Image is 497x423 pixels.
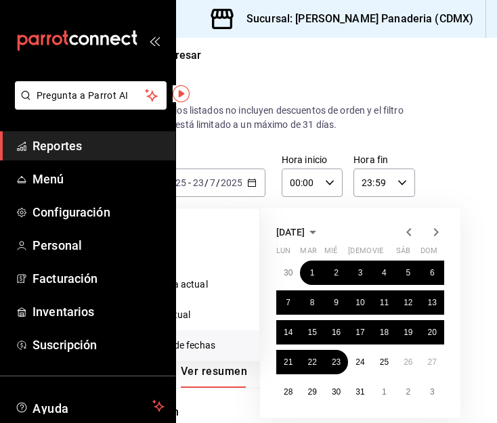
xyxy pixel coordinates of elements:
button: 8 de julio de 2025 [300,290,324,315]
span: Ayer [144,247,248,261]
abbr: lunes [276,246,290,261]
abbr: 12 de julio de 2025 [404,298,412,307]
abbr: 7 de julio de 2025 [286,298,290,307]
abbr: 15 de julio de 2025 [307,328,316,337]
span: Personal [33,236,165,254]
button: 20 de julio de 2025 [420,320,444,344]
span: Regresar [156,49,201,62]
button: 2 de agosto de 2025 [396,380,420,404]
abbr: 3 de agosto de 2025 [430,387,435,397]
input: -- [209,177,216,188]
button: 29 de julio de 2025 [300,380,324,404]
abbr: 9 de julio de 2025 [334,298,339,307]
abbr: 29 de julio de 2025 [307,387,316,397]
label: Fecha [132,155,265,164]
abbr: 14 de julio de 2025 [284,328,293,337]
button: 31 de julio de 2025 [348,380,372,404]
button: 5 de julio de 2025 [396,261,420,285]
abbr: 20 de julio de 2025 [428,328,437,337]
abbr: 5 de julio de 2025 [406,268,410,277]
abbr: 13 de julio de 2025 [428,298,437,307]
span: Hoy [144,217,248,231]
button: 30 de junio de 2025 [276,261,300,285]
button: 19 de julio de 2025 [396,320,420,344]
span: - [188,177,191,188]
button: 21 de julio de 2025 [276,350,300,374]
span: Reportes [33,137,165,155]
a: Pregunta a Parrot AI [9,98,167,112]
abbr: viernes [372,246,383,261]
span: Pregunta a Parrot AI [37,89,146,103]
button: 28 de julio de 2025 [276,380,300,404]
abbr: 27 de julio de 2025 [428,357,437,367]
abbr: sábado [396,246,410,261]
abbr: 1 de julio de 2025 [310,268,315,277]
button: 1 de agosto de 2025 [372,380,396,404]
abbr: 18 de julio de 2025 [380,328,389,337]
span: Configuración [33,203,165,221]
input: -- [192,177,204,188]
abbr: 21 de julio de 2025 [284,357,293,367]
span: Suscripción [33,336,165,354]
abbr: martes [300,246,316,261]
button: [DATE] [276,224,321,240]
span: / [204,177,209,188]
abbr: 31 de julio de 2025 [355,387,364,397]
button: 14 de julio de 2025 [276,320,300,344]
button: 9 de julio de 2025 [324,290,348,315]
span: Inventarios [33,303,165,321]
abbr: 26 de julio de 2025 [404,357,412,367]
abbr: 28 de julio de 2025 [284,387,293,397]
abbr: 22 de julio de 2025 [307,357,316,367]
abbr: 8 de julio de 2025 [310,298,315,307]
button: 16 de julio de 2025 [324,320,348,344]
button: Ver resumen [181,365,247,388]
img: Tooltip marker [173,85,190,102]
button: 3 de julio de 2025 [348,261,372,285]
abbr: jueves [348,246,428,261]
button: 7 de julio de 2025 [276,290,300,315]
input: ---- [220,177,243,188]
button: open_drawer_menu [149,35,160,46]
button: 17 de julio de 2025 [348,320,372,344]
button: 15 de julio de 2025 [300,320,324,344]
label: Hora fin [353,155,414,164]
span: Semana actual [144,277,248,292]
abbr: 2 de julio de 2025 [334,268,339,277]
span: Facturación [33,269,165,288]
abbr: miércoles [324,246,337,261]
button: 6 de julio de 2025 [420,261,444,285]
abbr: 17 de julio de 2025 [355,328,364,337]
button: 18 de julio de 2025 [372,320,396,344]
abbr: 6 de julio de 2025 [430,268,435,277]
button: 26 de julio de 2025 [396,350,420,374]
button: 1 de julio de 2025 [300,261,324,285]
span: Ayuda [33,398,147,414]
button: 30 de julio de 2025 [324,380,348,404]
button: 23 de julio de 2025 [324,350,348,374]
abbr: domingo [420,246,437,261]
abbr: 4 de julio de 2025 [382,268,387,277]
span: Mes actual [144,308,248,322]
button: 10 de julio de 2025 [348,290,372,315]
button: 25 de julio de 2025 [372,350,396,374]
button: 24 de julio de 2025 [348,350,372,374]
button: 2 de julio de 2025 [324,261,348,285]
abbr: 16 de julio de 2025 [332,328,341,337]
div: Los artículos listados no incluyen descuentos de orden y el filtro de fechas está limitado a un m... [132,104,410,132]
button: 3 de agosto de 2025 [420,380,444,404]
span: Menú [33,170,165,188]
span: / [216,177,220,188]
button: 13 de julio de 2025 [420,290,444,315]
h3: Sucursal: [PERSON_NAME] Panaderia (CDMX) [236,11,473,27]
button: 4 de julio de 2025 [372,261,396,285]
abbr: 1 de agosto de 2025 [382,387,387,397]
button: 27 de julio de 2025 [420,350,444,374]
label: Hora inicio [282,155,343,164]
span: [DATE] [276,227,305,238]
div: navigation tabs [181,365,338,388]
button: Pregunta a Parrot AI [15,81,167,110]
abbr: 2 de agosto de 2025 [406,387,410,397]
abbr: 30 de julio de 2025 [332,387,341,397]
